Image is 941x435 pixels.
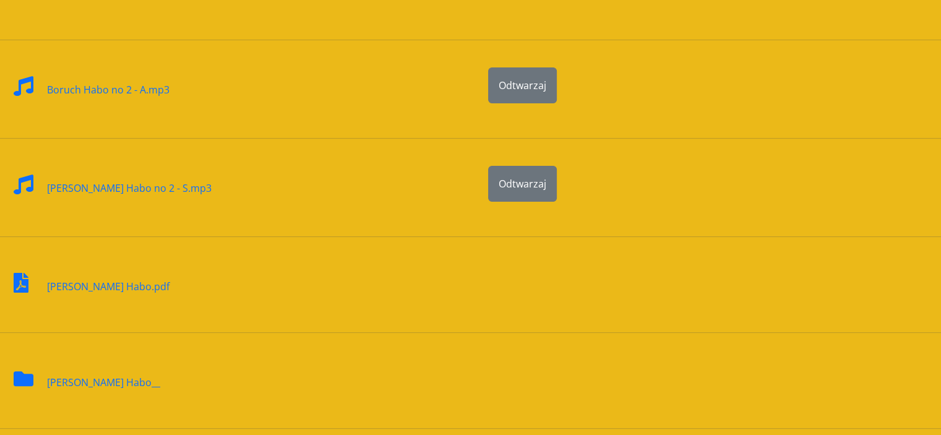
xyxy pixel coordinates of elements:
[7,156,212,209] a: [PERSON_NAME] Habo no 2 - S.mp3
[7,350,160,403] a: [PERSON_NAME] Habo__
[7,58,170,111] a: Boruch Habo no 2 - A.mp3
[488,166,557,202] button: Odtwarzaj
[47,67,170,97] div: Boruch Habo no 2 - A.mp3
[7,254,170,308] a: [PERSON_NAME] Habo.pdf
[488,67,557,103] button: Odtwarzaj
[499,177,546,191] span: Odtwarzaj
[47,264,170,294] div: [PERSON_NAME] Habo.pdf
[499,79,546,92] span: Odtwarzaj
[47,360,160,390] div: [PERSON_NAME] Habo__
[47,165,212,196] div: [PERSON_NAME] Habo no 2 - S.mp3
